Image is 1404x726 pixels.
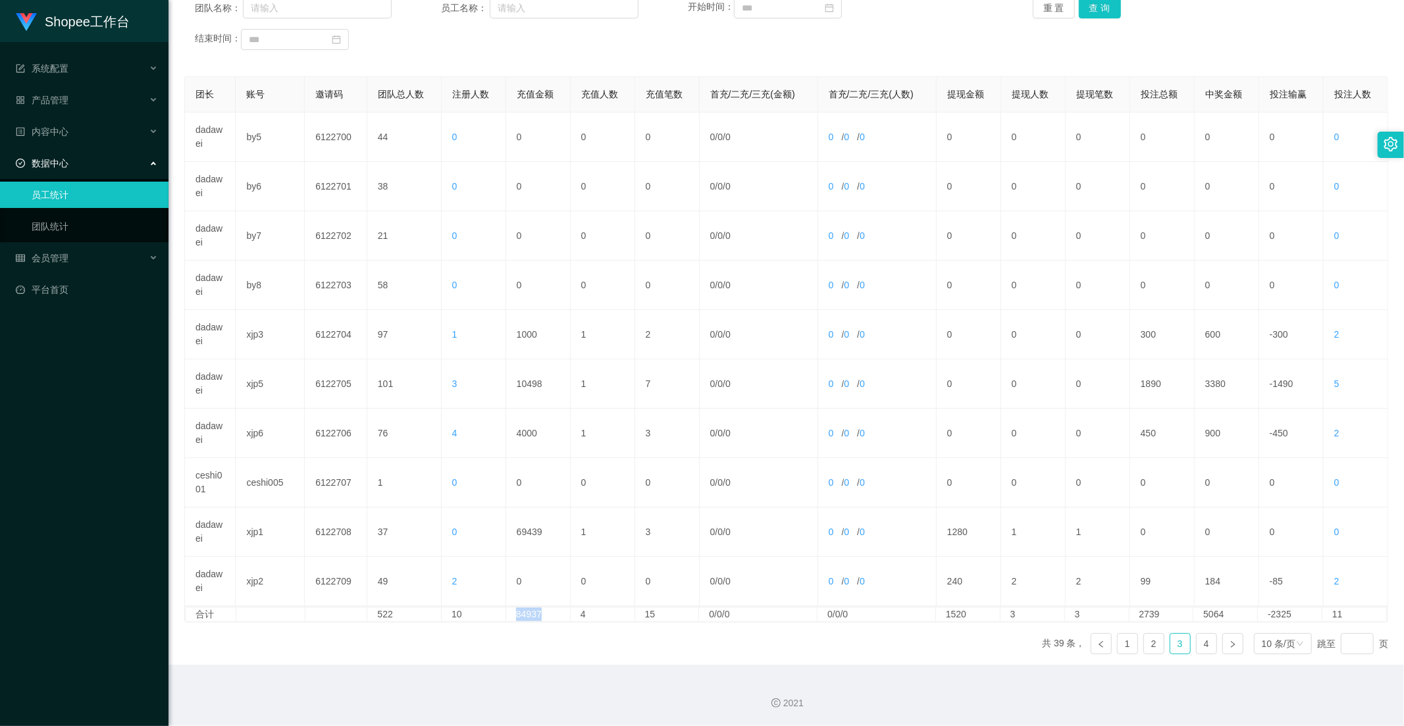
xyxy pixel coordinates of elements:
[185,458,236,507] td: ceshi001
[1384,137,1398,151] i: 图标: setting
[1130,113,1195,162] td: 0
[1195,310,1259,359] td: 600
[725,378,731,389] span: 0
[506,507,571,557] td: 69439
[16,95,25,105] i: 图标: appstore-o
[1259,458,1324,507] td: 0
[860,230,865,241] span: 0
[1001,608,1065,621] td: 3
[635,359,700,409] td: 7
[442,608,506,621] td: 10
[517,89,554,99] span: 充值金额
[818,608,936,621] td: 0/0/0
[844,576,849,586] span: 0
[1065,608,1130,621] td: 3
[860,132,865,142] span: 0
[16,253,25,263] i: 图标: table
[367,211,442,261] td: 21
[717,230,723,241] span: 0
[1066,113,1130,162] td: 0
[1195,458,1259,507] td: 0
[452,280,457,290] span: 0
[1334,329,1339,340] span: 2
[818,211,937,261] td: / /
[825,3,834,13] i: 图标: calendar
[367,162,442,211] td: 38
[236,162,305,211] td: by6
[506,261,571,310] td: 0
[818,359,937,409] td: / /
[1066,409,1130,458] td: 0
[452,576,457,586] span: 2
[717,132,723,142] span: 0
[1334,527,1339,537] span: 0
[305,211,367,261] td: 6122702
[236,409,305,458] td: xjp6
[1334,477,1339,488] span: 0
[725,527,731,537] span: 0
[937,211,1001,261] td: 0
[16,16,130,26] a: Shopee工作台
[185,310,236,359] td: dadawei
[1229,640,1237,648] i: 图标: right
[725,230,731,241] span: 0
[1130,310,1195,359] td: 300
[236,359,305,409] td: xjp5
[1001,359,1066,409] td: 0
[506,608,571,621] td: 84937
[937,557,1001,606] td: 240
[1117,633,1138,654] li: 1
[571,113,635,162] td: 0
[710,181,715,192] span: 0
[571,261,635,310] td: 0
[717,477,723,488] span: 0
[700,162,818,211] td: / /
[1195,507,1259,557] td: 0
[452,378,457,389] span: 3
[1259,507,1324,557] td: 0
[725,181,731,192] span: 0
[860,378,865,389] span: 0
[32,182,158,208] a: 员工统计
[185,113,236,162] td: dadawei
[1001,261,1066,310] td: 0
[1144,634,1164,654] a: 2
[1130,211,1195,261] td: 0
[1001,211,1066,261] td: 0
[700,557,818,606] td: / /
[829,230,834,241] span: 0
[818,458,937,507] td: / /
[581,89,618,99] span: 充值人数
[1205,89,1242,99] span: 中奖金额
[236,211,305,261] td: by7
[1130,409,1195,458] td: 450
[1259,409,1324,458] td: -450
[16,158,68,169] span: 数据中心
[710,230,715,241] span: 0
[571,359,635,409] td: 1
[844,378,849,389] span: 0
[818,261,937,310] td: / /
[506,557,571,606] td: 0
[185,211,236,261] td: dadawei
[236,507,305,557] td: xjp1
[16,127,25,136] i: 图标: profile
[367,507,442,557] td: 37
[717,378,723,389] span: 0
[506,409,571,458] td: 4000
[1334,132,1339,142] span: 0
[710,576,715,586] span: 0
[1130,608,1194,621] td: 2739
[937,458,1001,507] td: 0
[710,132,715,142] span: 0
[860,181,865,192] span: 0
[1066,507,1130,557] td: 1
[844,428,849,438] span: 0
[710,527,715,537] span: 0
[725,477,731,488] span: 0
[700,211,818,261] td: / /
[246,89,265,99] span: 账号
[16,126,68,137] span: 内容中心
[860,280,865,290] span: 0
[635,113,700,162] td: 0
